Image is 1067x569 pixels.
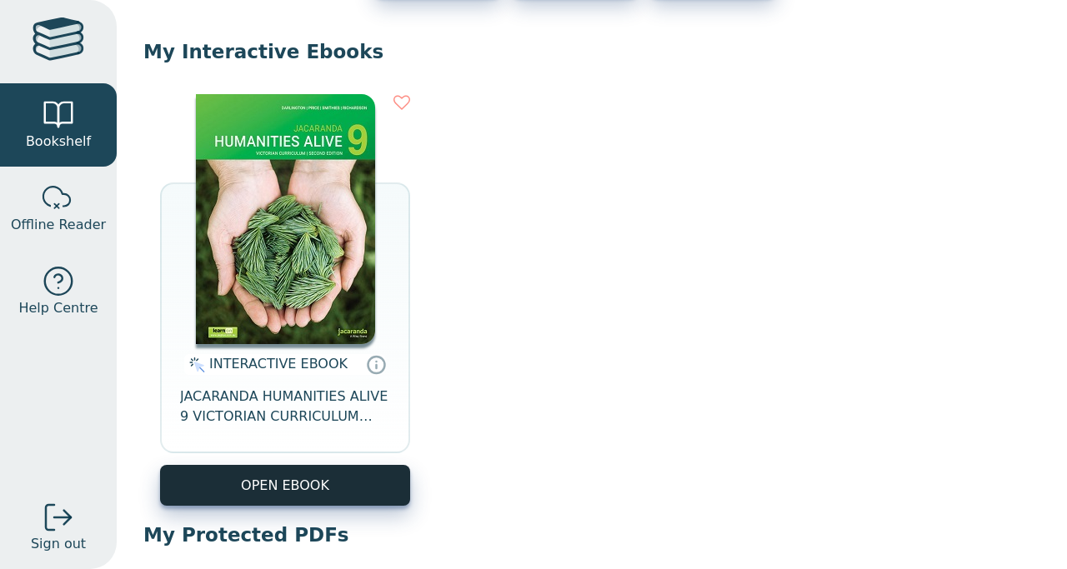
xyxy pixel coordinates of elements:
p: My Protected PDFs [143,522,1040,547]
span: INTERACTIVE EBOOK [209,356,348,372]
a: Interactive eBooks are accessed online via the publisher’s portal. They contain interactive resou... [366,354,386,374]
img: interactive.svg [184,355,205,375]
span: Sign out [31,534,86,554]
button: OPEN EBOOK [160,465,410,506]
span: Bookshelf [26,132,91,152]
span: Offline Reader [11,215,106,235]
span: JACARANDA HUMANITIES ALIVE 9 VICTORIAN CURRICULUM LEARNON EBOOK 2E [180,387,390,427]
img: 077f7911-7c91-e911-a97e-0272d098c78b.jpg [196,94,375,344]
p: My Interactive Ebooks [143,39,1040,64]
span: Help Centre [18,298,98,318]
